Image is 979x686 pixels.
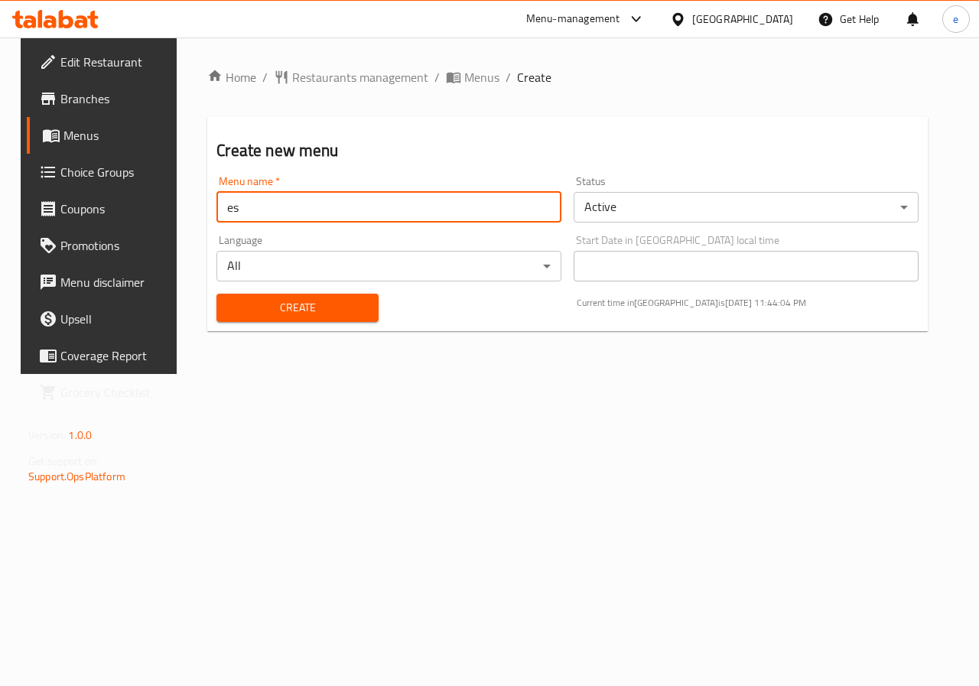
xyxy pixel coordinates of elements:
[517,68,551,86] span: Create
[27,190,184,227] a: Coupons
[28,467,125,486] a: Support.OpsPlatform
[953,11,958,28] span: e
[464,68,499,86] span: Menus
[60,53,172,71] span: Edit Restaurant
[60,236,172,255] span: Promotions
[27,337,184,374] a: Coverage Report
[60,346,172,365] span: Coverage Report
[506,68,511,86] li: /
[216,294,378,322] button: Create
[60,89,172,108] span: Branches
[60,163,172,181] span: Choice Groups
[526,10,620,28] div: Menu-management
[216,139,919,162] h2: Create new menu
[207,68,928,86] nav: breadcrumb
[60,310,172,328] span: Upsell
[577,296,919,310] p: Current time in [GEOGRAPHIC_DATA] is [DATE] 11:44:04 PM
[27,117,184,154] a: Menus
[60,273,172,291] span: Menu disclaimer
[27,80,184,117] a: Branches
[434,68,440,86] li: /
[60,383,172,402] span: Grocery Checklist
[27,374,184,411] a: Grocery Checklist
[574,192,919,223] div: Active
[446,68,499,86] a: Menus
[27,227,184,264] a: Promotions
[28,451,99,471] span: Get support on:
[27,44,184,80] a: Edit Restaurant
[207,68,256,86] a: Home
[27,264,184,301] a: Menu disclaimer
[63,126,172,145] span: Menus
[262,68,268,86] li: /
[216,192,561,223] input: Please enter Menu name
[28,425,66,445] span: Version:
[27,301,184,337] a: Upsell
[60,200,172,218] span: Coupons
[229,298,366,317] span: Create
[692,11,793,28] div: [GEOGRAPHIC_DATA]
[216,251,561,281] div: All
[68,425,92,445] span: 1.0.0
[292,68,428,86] span: Restaurants management
[27,154,184,190] a: Choice Groups
[274,68,428,86] a: Restaurants management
